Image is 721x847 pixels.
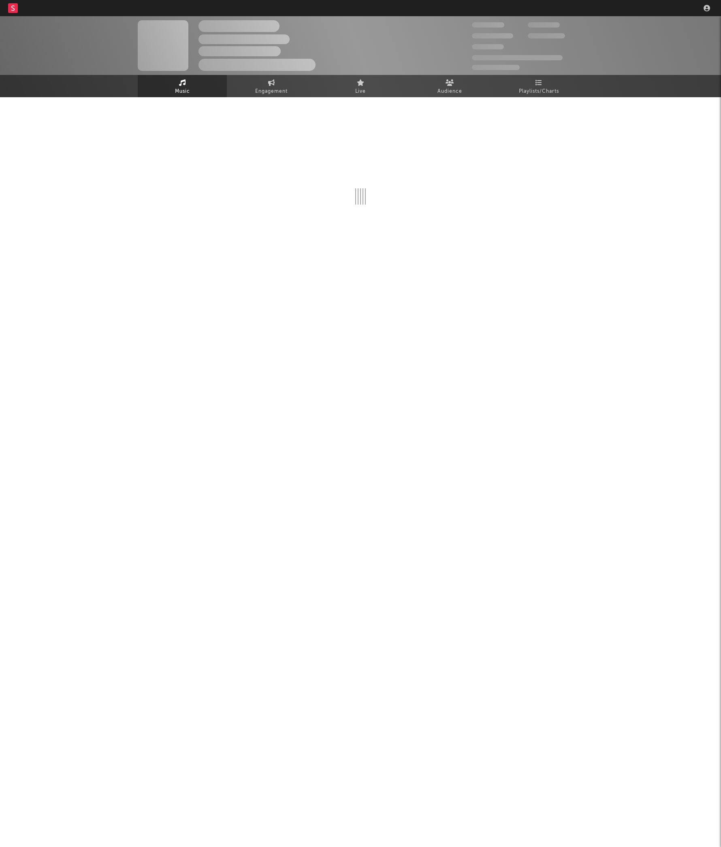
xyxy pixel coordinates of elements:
[528,22,560,28] span: 100,000
[519,87,559,96] span: Playlists/Charts
[175,87,190,96] span: Music
[355,87,366,96] span: Live
[472,55,563,60] span: 50,000,000 Monthly Listeners
[472,65,520,70] span: Jump Score: 85.0
[138,75,227,97] a: Music
[472,44,504,49] span: 100,000
[255,87,288,96] span: Engagement
[472,22,504,28] span: 300,000
[472,33,513,38] span: 50,000,000
[494,75,583,97] a: Playlists/Charts
[227,75,316,97] a: Engagement
[316,75,405,97] a: Live
[405,75,494,97] a: Audience
[528,33,565,38] span: 1,000,000
[437,87,462,96] span: Audience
